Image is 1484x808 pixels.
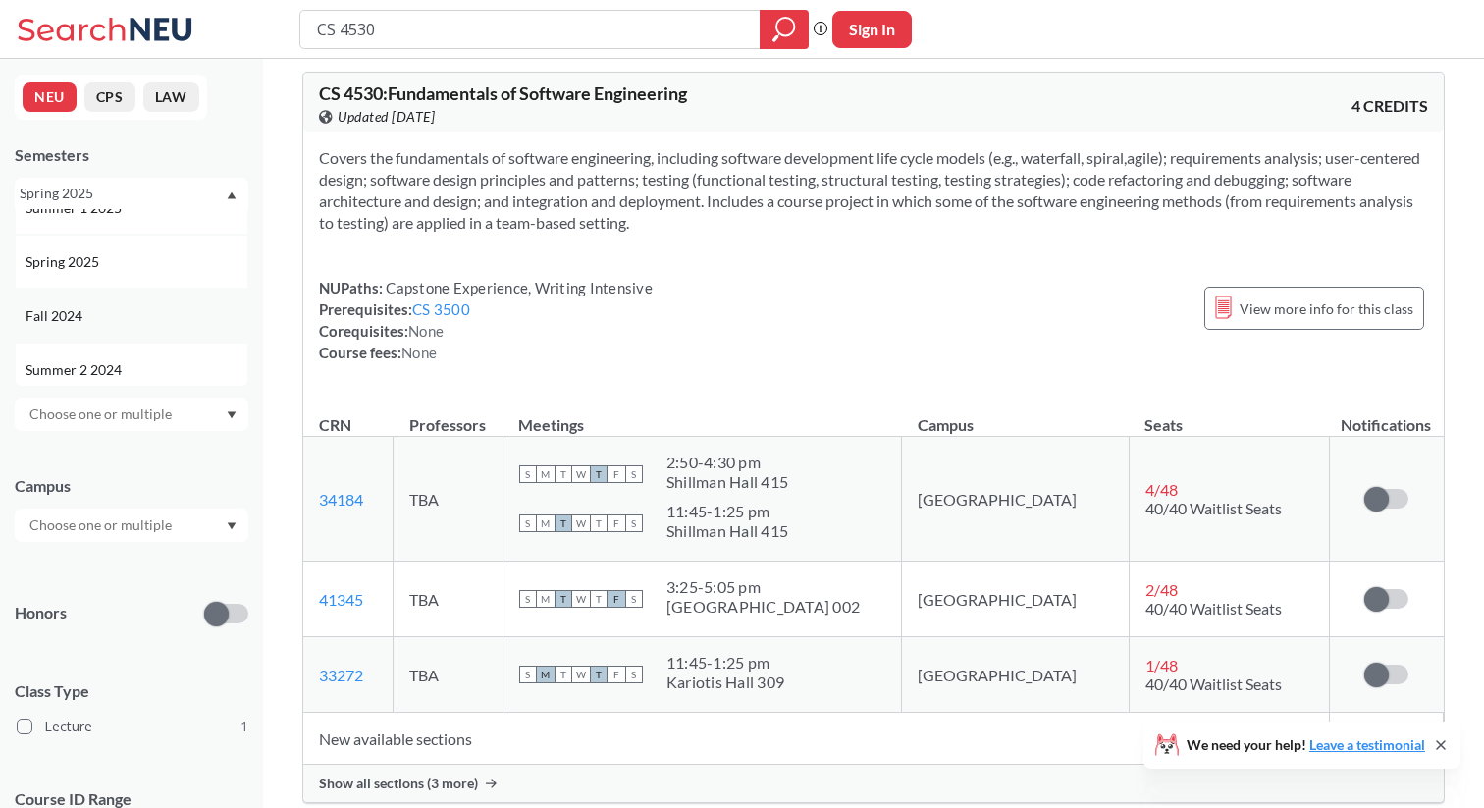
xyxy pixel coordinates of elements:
[240,716,248,737] span: 1
[319,590,363,609] a: 41345
[666,673,784,692] div: Kariotis Hall 309
[625,590,643,608] span: S
[1145,580,1178,599] span: 2 / 48
[1145,499,1282,517] span: 40/40 Waitlist Seats
[555,590,572,608] span: T
[608,666,625,683] span: F
[17,714,248,739] label: Lecture
[319,414,351,436] div: CRN
[572,514,590,532] span: W
[537,465,555,483] span: M
[625,666,643,683] span: S
[383,279,653,296] span: Capstone Experience, Writing Intensive
[227,522,237,530] svg: Dropdown arrow
[15,602,67,624] p: Honors
[408,322,444,340] span: None
[319,147,1428,234] section: Covers the fundamentals of software engineering, including software development life cycle models...
[666,502,788,521] div: 11:45 - 1:25 pm
[1329,395,1443,437] th: Notifications
[666,577,860,597] div: 3:25 - 5:05 pm
[303,713,1329,765] td: New available sections
[143,82,199,112] button: LAW
[590,590,608,608] span: T
[15,178,248,209] div: Spring 2025Dropdown arrowFall 2025Summer 2 2025Summer Full 2025Summer 1 2025Spring 2025Fall 2024S...
[666,453,788,472] div: 2:50 - 4:30 pm
[519,465,537,483] span: S
[537,514,555,532] span: M
[15,509,248,542] div: Dropdown arrow
[519,514,537,532] span: S
[319,666,363,684] a: 33272
[572,590,590,608] span: W
[26,305,86,327] span: Fall 2024
[20,183,225,204] div: Spring 2025
[15,475,248,497] div: Campus
[15,144,248,166] div: Semesters
[319,277,653,363] div: NUPaths: Prerequisites: Corequisites: Course fees:
[1145,480,1178,499] span: 4 / 48
[666,472,788,492] div: Shillman Hall 415
[227,191,237,199] svg: Dropdown arrow
[394,562,503,637] td: TBA
[902,562,1129,637] td: [GEOGRAPHIC_DATA]
[1351,95,1428,117] span: 4 CREDITS
[20,513,185,537] input: Choose one or multiple
[15,680,248,702] span: Class Type
[608,465,625,483] span: F
[572,666,590,683] span: W
[319,82,687,104] span: CS 4530 : Fundamentals of Software Engineering
[319,490,363,509] a: 34184
[902,395,1129,437] th: Campus
[555,465,572,483] span: T
[590,514,608,532] span: T
[666,653,784,673] div: 11:45 - 1:25 pm
[1309,736,1425,753] a: Leave a testimonial
[590,666,608,683] span: T
[1145,656,1178,674] span: 1 / 48
[1145,674,1282,693] span: 40/40 Waitlist Seats
[625,465,643,483] span: S
[832,11,912,48] button: Sign In
[15,398,248,431] div: Dropdown arrow
[315,13,746,46] input: Class, professor, course number, "phrase"
[760,10,809,49] div: magnifying glass
[303,765,1444,802] div: Show all sections (3 more)
[608,514,625,532] span: F
[338,106,435,128] span: Updated [DATE]
[26,251,103,273] span: Spring 2025
[227,411,237,419] svg: Dropdown arrow
[394,395,503,437] th: Professors
[555,666,572,683] span: T
[555,514,572,532] span: T
[666,597,860,617] div: [GEOGRAPHIC_DATA] 002
[590,465,608,483] span: T
[519,666,537,683] span: S
[1187,738,1425,752] span: We need your help!
[1240,296,1413,321] span: View more info for this class
[625,514,643,532] span: S
[1145,599,1282,618] span: 40/40 Waitlist Seats
[537,590,555,608] span: M
[666,521,788,541] div: Shillman Hall 415
[608,590,625,608] span: F
[84,82,135,112] button: CPS
[1129,395,1329,437] th: Seats
[902,637,1129,713] td: [GEOGRAPHIC_DATA]
[394,637,503,713] td: TBA
[519,590,537,608] span: S
[772,16,796,43] svg: magnifying glass
[401,344,437,361] span: None
[902,437,1129,562] td: [GEOGRAPHIC_DATA]
[20,403,185,426] input: Choose one or multiple
[23,82,77,112] button: NEU
[537,666,555,683] span: M
[412,300,470,318] a: CS 3500
[319,775,478,792] span: Show all sections (3 more)
[503,395,902,437] th: Meetings
[26,359,126,381] span: Summer 2 2024
[394,437,503,562] td: TBA
[572,465,590,483] span: W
